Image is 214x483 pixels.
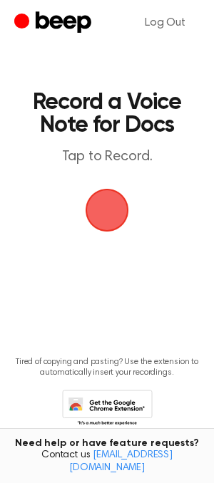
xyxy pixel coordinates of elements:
p: Tired of copying and pasting? Use the extension to automatically insert your recordings. [11,357,203,378]
a: [EMAIL_ADDRESS][DOMAIN_NAME] [69,450,173,473]
span: Contact us [9,450,205,474]
a: Log Out [131,6,200,40]
p: Tap to Record. [26,148,188,166]
a: Beep [14,9,95,37]
button: Beep Logo [86,189,128,232]
h1: Record a Voice Note for Docs [26,91,188,137]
